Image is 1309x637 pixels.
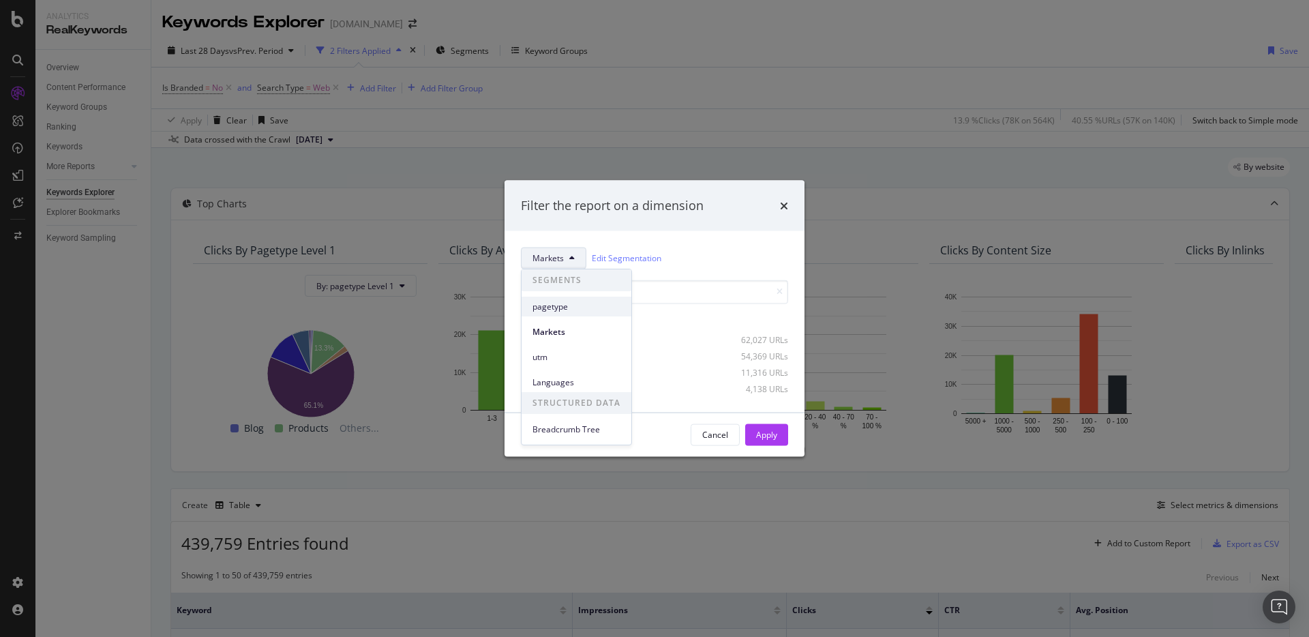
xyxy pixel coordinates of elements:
[521,280,788,303] input: Search
[522,392,631,414] span: STRUCTURED DATA
[532,252,564,264] span: Markets
[532,376,620,389] span: Languages
[522,269,631,291] span: SEGMENTS
[532,351,620,364] span: utm
[721,383,788,395] div: 4,138 URLs
[532,301,620,313] span: pagetype
[505,181,804,457] div: modal
[691,424,740,445] button: Cancel
[521,197,704,215] div: Filter the report on a dimension
[532,326,620,338] span: Markets
[521,314,788,326] div: Select all data available
[745,424,788,445] button: Apply
[592,251,661,265] a: Edit Segmentation
[756,429,777,441] div: Apply
[1263,591,1295,623] div: Open Intercom Messenger
[721,334,788,346] div: 62,027 URLs
[521,247,586,269] button: Markets
[532,424,620,436] span: Breadcrumb Tree
[780,197,788,215] div: times
[721,351,788,362] div: 54,369 URLs
[721,367,788,379] div: 11,316 URLs
[702,429,728,441] div: Cancel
